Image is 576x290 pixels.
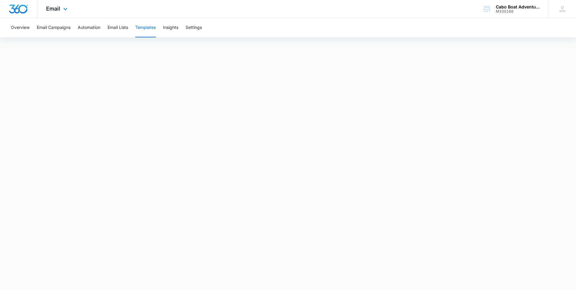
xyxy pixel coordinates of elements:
[186,18,202,37] button: Settings
[78,18,100,37] button: Automation
[108,18,128,37] button: Email Lists
[11,18,30,37] button: Overview
[135,18,156,37] button: Templates
[37,18,70,37] button: Email Campaigns
[496,9,540,14] div: account id
[46,5,60,12] span: Email
[496,5,540,9] div: account name
[163,18,178,37] button: Insights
